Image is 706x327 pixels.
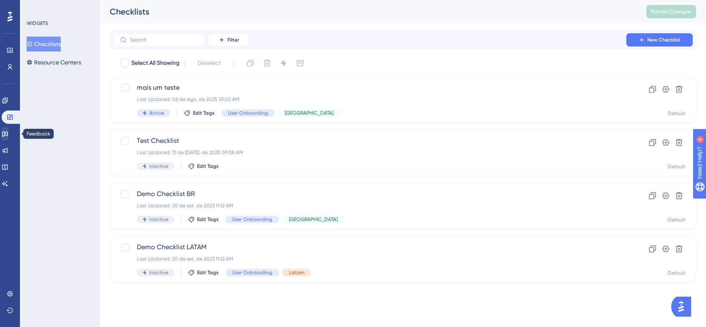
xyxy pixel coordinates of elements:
[110,6,625,17] div: Checklists
[184,110,215,116] button: Edit Tags
[193,110,215,116] span: Edit Tags
[188,269,219,276] button: Edit Tags
[626,33,693,47] button: New Checklist
[131,58,180,68] span: Select All Showing
[137,242,602,252] span: Demo Checklist LATAM
[190,56,228,71] button: Deselect
[668,110,686,117] div: Default
[137,136,602,146] span: Test Checklist
[647,37,681,43] span: New Checklist
[646,5,696,18] button: Publish Changes
[149,110,164,116] span: Active
[227,37,239,43] span: Filter
[27,37,61,52] button: Checklists
[197,58,221,68] span: Deselect
[668,216,686,223] div: Default
[668,270,686,276] div: Default
[137,149,602,156] div: Last Updated: 31 de [DATE]. de 2025 09:58 AM
[27,55,81,70] button: Resource Centers
[197,163,219,170] span: Edit Tags
[149,216,168,223] span: Inactive
[27,20,48,27] div: WIDGETS
[228,110,268,116] span: User Onboarding
[208,33,249,47] button: Filter
[651,8,691,15] span: Publish Changes
[137,83,602,93] span: mais um teste
[188,216,219,223] button: Edit Tags
[289,216,338,223] span: [GEOGRAPHIC_DATA]
[137,189,602,199] span: Demo Checklist BR
[188,163,219,170] button: Edit Tags
[130,37,197,43] input: Search
[289,269,304,276] span: Latam
[137,96,602,103] div: Last Updated: 06 de ago. de 2025 10:02 AM
[668,163,686,170] div: Default
[137,256,602,262] div: Last Updated: 20 de set. de 2023 11:12 AM
[149,269,168,276] span: Inactive
[671,294,696,319] iframe: UserGuiding AI Assistant Launcher
[20,2,52,12] span: Need Help?
[58,4,60,11] div: 4
[149,163,168,170] span: Inactive
[197,216,219,223] span: Edit Tags
[232,216,272,223] span: User Onboarding
[137,202,602,209] div: Last Updated: 20 de set. de 2023 11:12 AM
[232,269,272,276] span: User Onboarding
[285,110,333,116] span: [GEOGRAPHIC_DATA]
[197,269,219,276] span: Edit Tags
